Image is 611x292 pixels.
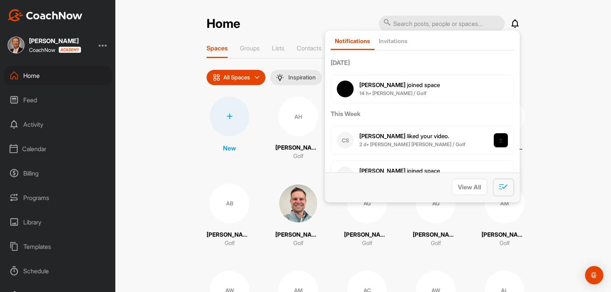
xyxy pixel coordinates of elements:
span: View All [458,183,481,191]
span: joined space [359,81,440,89]
p: [PERSON_NAME] [275,231,321,239]
img: square_5c67e2a3c3147c27b86610585b90044c.jpg [8,37,24,53]
div: Calendar [4,139,112,158]
label: [DATE] [331,58,514,67]
div: Library [4,213,112,232]
b: [PERSON_NAME] [359,81,406,89]
div: AM [485,184,524,223]
b: [PERSON_NAME] [359,167,406,174]
a: AB[PERSON_NAME]Golf [207,184,252,248]
p: Golf [362,239,372,248]
p: Inspiration [288,74,316,81]
p: Spaces [207,44,228,52]
a: AG[PERSON_NAME]Golf [413,184,459,248]
p: Golf [293,239,304,248]
b: [PERSON_NAME] [359,132,406,140]
div: AG [347,184,387,223]
img: menuIcon [276,74,284,81]
p: Notifications [335,37,370,45]
p: [PERSON_NAME] [413,231,459,239]
div: AH [278,97,318,136]
b: 14 h • [PERSON_NAME] / Golf [359,90,427,96]
div: Programs [4,188,112,207]
div: AB [210,184,249,223]
a: AG[PERSON_NAME]Golf [344,184,390,248]
p: Golf [225,239,235,248]
a: [PERSON_NAME]Golf [275,184,321,248]
span: joined space [359,167,440,174]
h2: Home [207,16,240,31]
input: Search posts, people or spaces... [379,16,505,32]
p: [PERSON_NAME] [344,231,390,239]
div: Open Intercom Messenger [585,266,603,284]
a: AH[PERSON_NAME]Golf [275,97,321,161]
div: Activity [4,115,112,134]
img: icon [213,74,220,81]
p: All Spaces [223,74,250,81]
div: CoachNow [29,47,81,53]
p: Contacts [297,44,322,52]
p: [PERSON_NAME] [207,231,252,239]
div: Billing [4,164,112,183]
p: Golf [499,239,510,248]
button: View All [452,179,487,195]
img: square_33cddf7aa6c7428c6906288a30a90569.jpg [278,184,318,223]
p: Golf [431,239,441,248]
p: Lists [272,44,284,52]
b: 2 d • [PERSON_NAME] [PERSON_NAME] / Golf [359,141,466,147]
div: AG [416,184,456,223]
img: post image [494,133,508,148]
span: liked your video . [359,132,449,140]
p: Groups [240,44,260,52]
p: Golf [293,152,304,161]
img: CoachNow [8,9,82,21]
div: EE [337,166,354,183]
img: CoachNow acadmey [58,47,81,53]
p: [PERSON_NAME] [482,231,527,239]
img: user avatar [337,81,354,97]
a: AM[PERSON_NAME]Golf [482,184,527,248]
p: Invitations [379,37,407,45]
div: CS [337,132,354,148]
p: New [223,144,236,153]
div: Templates [4,237,112,256]
div: Schedule [4,261,112,281]
label: This Week [331,109,514,118]
div: Home [4,66,112,85]
div: [PERSON_NAME] [29,38,81,44]
p: [PERSON_NAME] [275,144,321,152]
div: Feed [4,90,112,110]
